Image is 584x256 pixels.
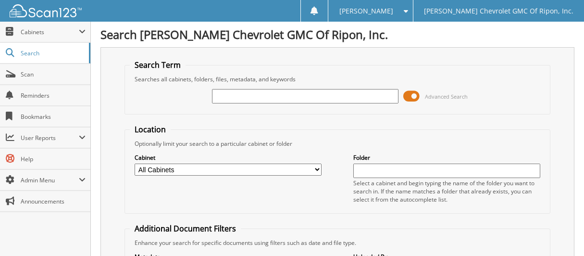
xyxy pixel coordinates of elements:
span: Reminders [21,91,86,100]
span: Bookmarks [21,113,86,121]
h1: Search [PERSON_NAME] Chevrolet GMC Of Ripon, Inc. [100,26,574,42]
span: Announcements [21,197,86,205]
img: scan123-logo-white.svg [10,4,82,17]
legend: Additional Document Filters [130,223,241,234]
span: Search [21,49,84,57]
div: Select a cabinet and begin typing the name of the folder you want to search in. If the name match... [353,179,540,204]
span: Admin Menu [21,176,79,184]
legend: Location [130,124,171,135]
span: Advanced Search [425,93,468,100]
span: User Reports [21,134,79,142]
div: Optionally limit your search to a particular cabinet or folder [130,140,545,148]
span: Cabinets [21,28,79,36]
legend: Search Term [130,60,186,70]
label: Cabinet [135,154,322,162]
div: Enhance your search for specific documents using filters such as date and file type. [130,239,545,247]
span: [PERSON_NAME] [339,8,393,14]
span: Scan [21,70,86,78]
span: Help [21,155,86,163]
div: Searches all cabinets, folders, files, metadata, and keywords [130,75,545,83]
label: Folder [353,154,540,162]
span: [PERSON_NAME] Chevrolet GMC Of Ripon, Inc. [424,8,573,14]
